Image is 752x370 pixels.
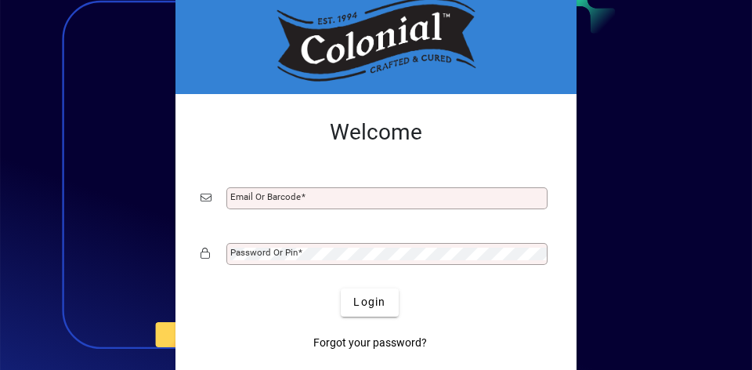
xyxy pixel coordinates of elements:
span: Forgot your password? [313,335,427,351]
button: Login [341,288,398,317]
span: Login [353,294,385,310]
mat-label: Email or Barcode [230,191,301,202]
mat-label: Password or Pin [230,247,298,258]
a: Forgot your password? [307,329,433,357]
h2: Welcome [201,119,551,146]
